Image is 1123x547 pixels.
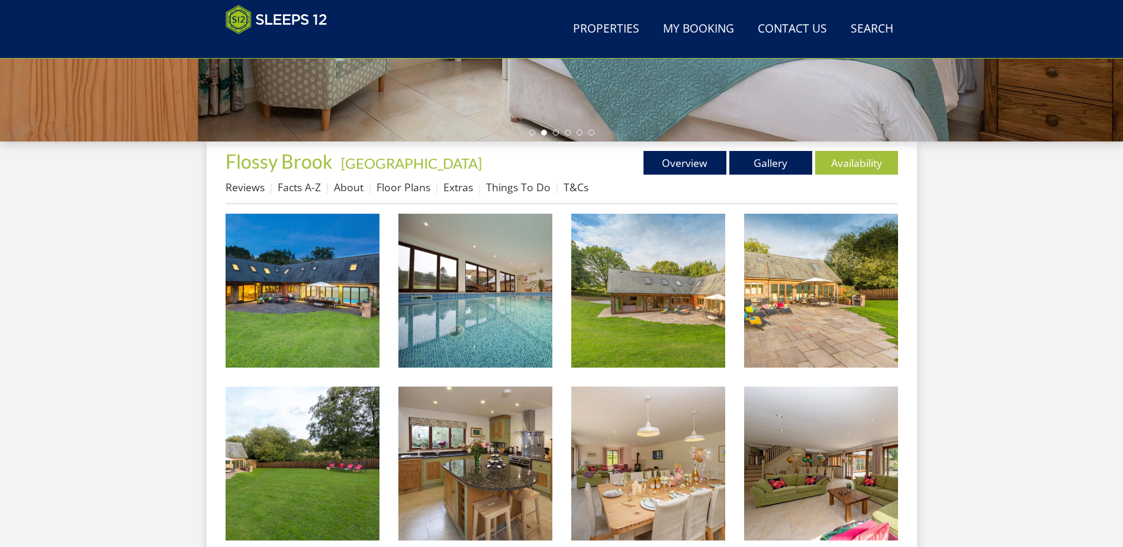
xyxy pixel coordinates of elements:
[398,214,552,368] img: Flossy Brook - Have a splash in the indoor heated pool; it has a constant depth of 1.4m
[334,180,363,194] a: About
[226,5,327,34] img: Sleeps 12
[846,16,898,43] a: Search
[377,180,430,194] a: Floor Plans
[815,151,898,175] a: Availability
[226,387,379,540] img: Flossy Brook - Room to relax, room to play - this is a holiday house for all ages
[336,155,482,172] span: -
[753,16,832,43] a: Contact Us
[226,150,336,173] a: Flossy Brook
[658,16,739,43] a: My Booking
[729,151,812,175] a: Gallery
[278,180,321,194] a: Facts A-Z
[226,180,265,194] a: Reviews
[486,180,551,194] a: Things To Do
[744,387,898,540] img: Flossy Brook - A large open plan living space means there's plenty of room to get together
[643,151,726,175] a: Overview
[443,180,473,194] a: Extras
[398,387,552,540] img: Flossy Brook - The hand crafted kitchen is homely and well equipped for your holiday
[226,150,333,173] span: Flossy Brook
[220,41,344,52] iframe: Customer reviews powered by Trustpilot
[568,16,644,43] a: Properties
[226,214,379,368] img: Flossy Brook - Large group holiday house with a private indoor pool
[564,180,588,194] a: T&Cs
[744,214,898,368] img: Flossy Brook - Get the steaks sizzling, soak up the rays of the sun
[571,387,725,540] img: Flossy Brook - A great place to stay for peaceful celebrations
[341,155,482,172] a: [GEOGRAPHIC_DATA]
[571,214,725,368] img: Flossy Brook - This luxury holiday lodge stands in large grounds in the Somerset countryside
